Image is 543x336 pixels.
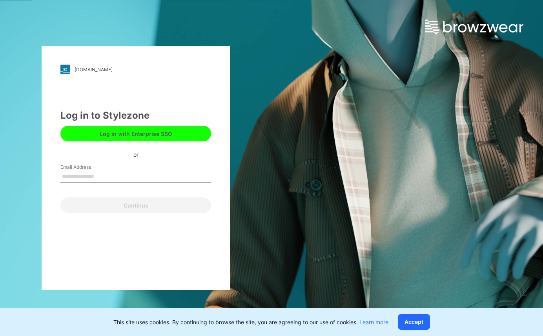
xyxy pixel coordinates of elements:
[60,65,211,74] a: [DOMAIN_NAME]
[113,318,388,326] p: This site uses cookies. By continuing to browse the site, you are agreeing to our use of cookies.
[127,150,145,158] div: or
[359,319,388,325] a: Learn more
[75,67,113,72] div: [DOMAIN_NAME]
[60,164,115,171] label: Email Address
[60,65,70,74] img: stylezone-logo.562084cfcfab977791bfbf7441f1a819.svg
[398,314,430,330] button: Accept
[60,108,211,123] div: Log in to Stylezone
[60,126,211,141] button: Log in with Enterprise SSO
[425,20,523,34] img: browzwear-logo.e42bd6dac1945053ebaf764b6aa21510.svg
